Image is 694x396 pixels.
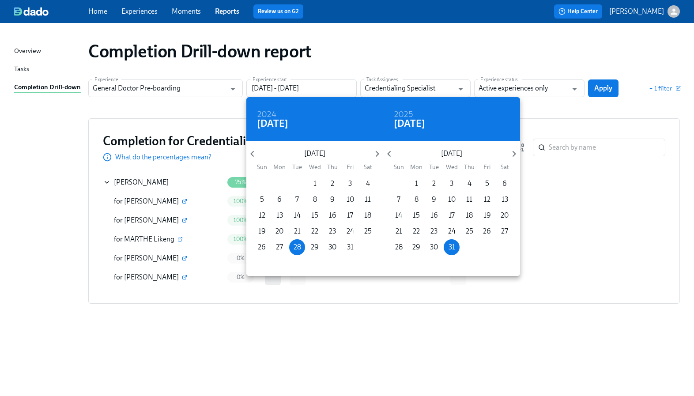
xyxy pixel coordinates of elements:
button: 15 [307,207,323,223]
span: Wed [307,163,323,171]
button: 10 [342,192,358,207]
span: Wed [444,163,460,171]
button: 1 [408,176,424,192]
button: 10 [444,192,460,207]
button: 17 [444,207,460,223]
p: 31 [449,242,455,252]
p: 23 [430,226,438,236]
button: 2 [426,176,442,192]
p: 5 [260,195,264,204]
button: 4 [461,176,477,192]
p: 9 [432,195,436,204]
button: 12 [479,192,495,207]
p: 22 [413,226,420,236]
p: 3 [450,179,453,189]
button: [DATE] [257,119,288,128]
button: 22 [408,223,424,239]
p: 27 [276,242,283,252]
button: 28 [391,239,407,255]
p: 11 [365,195,371,204]
p: 24 [347,226,354,236]
p: 28 [395,242,403,252]
p: 7 [295,195,299,204]
p: 15 [311,211,318,220]
span: Sun [254,163,270,171]
p: 1 [415,179,418,189]
button: 29 [408,239,424,255]
p: 30 [328,242,336,252]
p: 26 [483,226,491,236]
p: 18 [466,211,473,220]
p: 22 [311,226,318,236]
p: 7 [397,195,400,204]
p: 20 [501,211,509,220]
button: 3 [342,176,358,192]
p: 4 [468,179,471,189]
span: Sat [497,163,513,171]
p: 31 [347,242,354,252]
p: 19 [483,211,491,220]
p: 14 [395,211,402,220]
span: Tue [426,163,442,171]
span: Mon [408,163,424,171]
button: 7 [391,192,407,207]
p: 18 [364,211,371,220]
h6: 2025 [394,108,413,122]
button: 25 [461,223,477,239]
button: 26 [254,239,270,255]
button: 27 [272,239,287,255]
button: 11 [360,192,376,207]
button: 5 [254,192,270,207]
p: 23 [329,226,336,236]
span: Thu [461,163,477,171]
button: 2024 [257,110,276,119]
span: Fri [342,163,358,171]
p: [DATE] [258,149,371,158]
p: 25 [466,226,473,236]
p: 8 [313,195,317,204]
button: 4 [360,176,376,192]
button: 30 [324,239,340,255]
p: [DATE] [395,149,508,158]
button: 21 [289,223,305,239]
p: 12 [484,195,490,204]
p: 29 [311,242,319,252]
p: 2 [331,179,334,189]
p: 15 [413,211,420,220]
button: 30 [426,239,442,255]
button: [DATE] [394,119,425,128]
button: 31 [444,239,460,255]
p: 14 [294,211,301,220]
button: 9 [324,192,340,207]
p: 3 [348,179,352,189]
button: 8 [408,192,424,207]
p: 13 [502,195,508,204]
button: 28 [289,239,305,255]
button: 8 [307,192,323,207]
button: 24 [342,223,358,239]
p: 1 [313,179,317,189]
p: 16 [329,211,336,220]
p: 10 [347,195,354,204]
button: 25 [360,223,376,239]
button: 15 [408,207,424,223]
button: 20 [497,207,513,223]
p: 20 [275,226,283,236]
span: Sat [360,163,376,171]
button: 19 [479,207,495,223]
h4: [DATE] [394,117,425,130]
button: 16 [324,207,340,223]
button: 23 [426,223,442,239]
button: 20 [272,223,287,239]
p: 21 [294,226,301,236]
p: 21 [396,226,402,236]
button: 26 [479,223,495,239]
p: 17 [347,211,353,220]
h4: [DATE] [257,117,288,130]
button: 14 [289,207,305,223]
button: 18 [461,207,477,223]
p: 12 [259,211,265,220]
p: 17 [449,211,455,220]
button: 17 [342,207,358,223]
button: 27 [497,223,513,239]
